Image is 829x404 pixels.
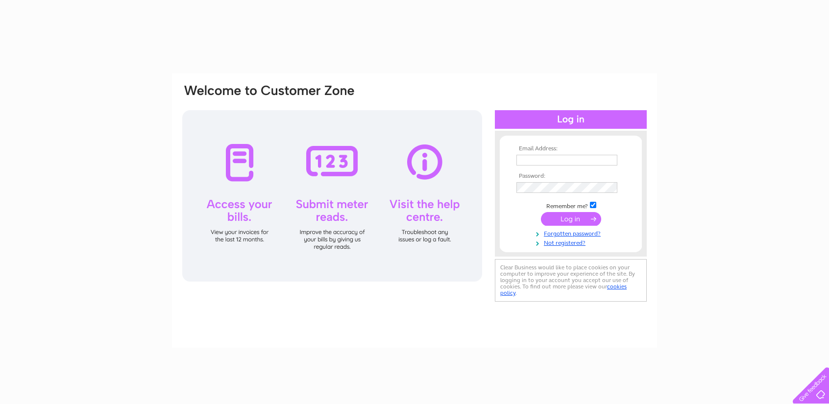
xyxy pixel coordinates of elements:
a: Forgotten password? [516,228,628,238]
a: Not registered? [516,238,628,247]
th: Password: [514,173,628,180]
a: cookies policy [500,283,627,296]
input: Submit [541,212,601,226]
td: Remember me? [514,200,628,210]
th: Email Address: [514,145,628,152]
div: Clear Business would like to place cookies on your computer to improve your experience of the sit... [495,259,647,302]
